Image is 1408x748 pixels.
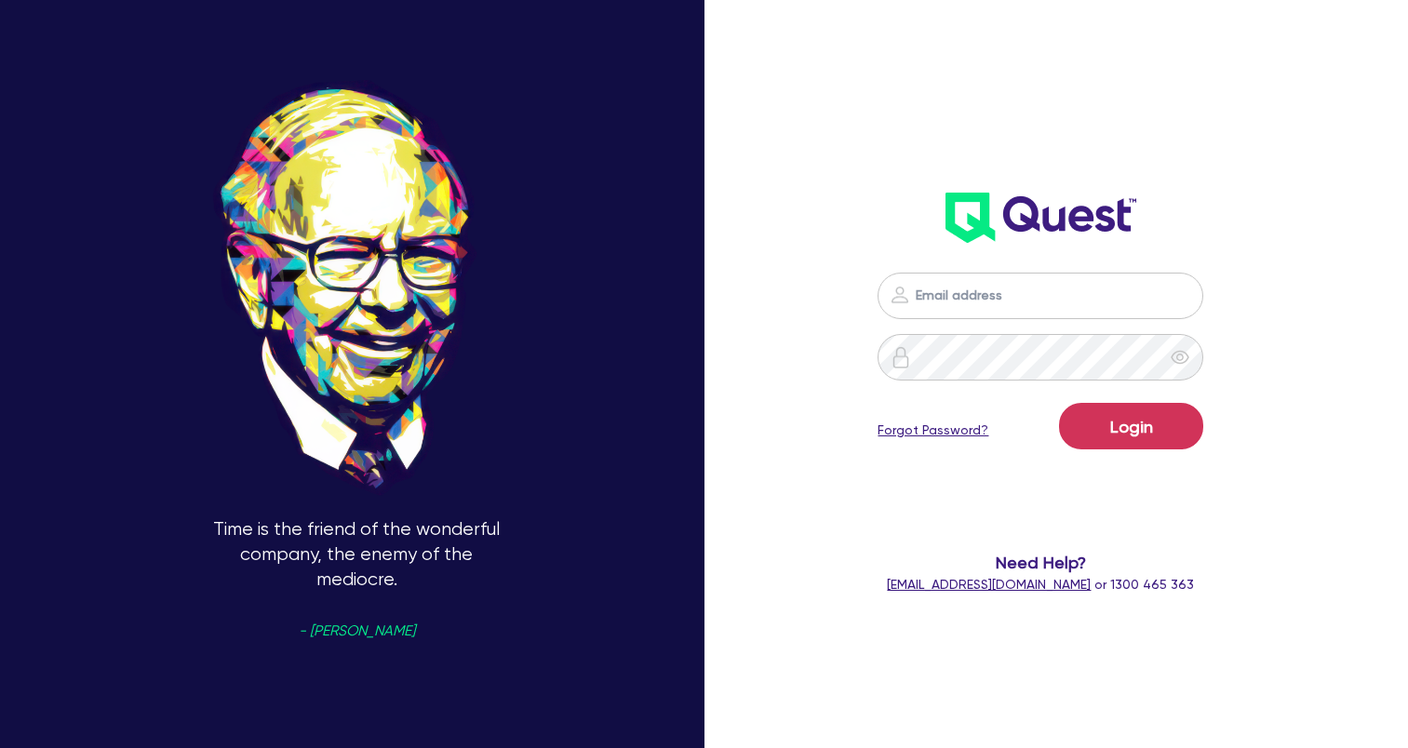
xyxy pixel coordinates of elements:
span: Need Help? [859,550,1224,575]
img: icon-password [890,346,912,368]
span: or 1300 465 363 [887,577,1194,592]
a: [EMAIL_ADDRESS][DOMAIN_NAME] [887,577,1091,592]
span: eye [1171,348,1189,367]
a: Forgot Password? [878,421,988,440]
img: wH2k97JdezQIQAAAABJRU5ErkJggg== [945,193,1136,243]
img: icon-password [889,284,911,306]
button: Login [1059,403,1203,449]
input: Email address [878,273,1203,319]
span: - [PERSON_NAME] [299,624,415,638]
